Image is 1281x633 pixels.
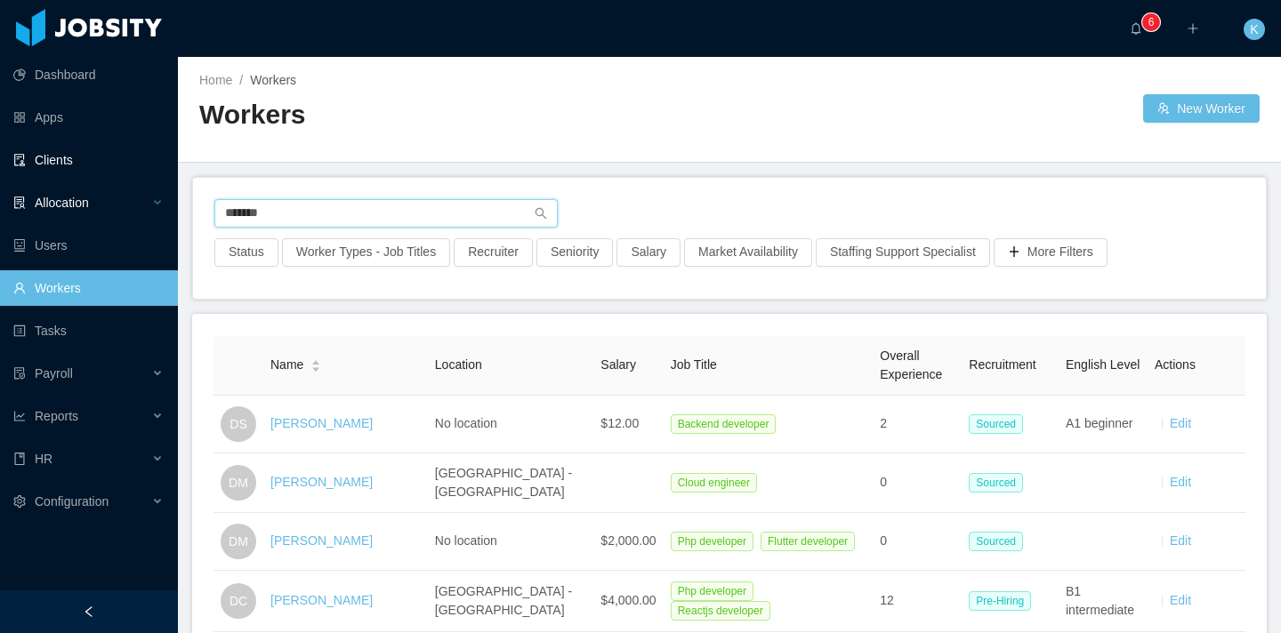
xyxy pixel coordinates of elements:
[13,495,26,508] i: icon: setting
[1130,22,1142,35] i: icon: bell
[13,270,164,306] a: icon: userWorkers
[873,513,962,571] td: 0
[13,196,26,209] i: icon: solution
[873,571,962,632] td: 12
[428,571,594,632] td: [GEOGRAPHIC_DATA] - [GEOGRAPHIC_DATA]
[13,410,26,422] i: icon: line-chart
[873,453,962,513] td: 0
[13,453,26,465] i: icon: book
[310,357,321,370] div: Sort
[270,533,373,548] a: [PERSON_NAME]
[428,513,594,571] td: No location
[880,349,942,381] span: Overall Experience
[454,238,533,267] button: Recruiter
[536,238,613,267] button: Seniority
[35,452,52,466] span: HR
[671,532,753,551] span: Php developer
[428,453,594,513] td: [GEOGRAPHIC_DATA] - [GEOGRAPHIC_DATA]
[35,409,78,423] span: Reports
[671,473,757,493] span: Cloud engineer
[13,57,164,92] a: icon: pie-chartDashboard
[969,416,1030,430] a: Sourced
[816,238,990,267] button: Staffing Support Specialist
[199,97,729,133] h2: Workers
[969,473,1023,493] span: Sourced
[616,238,681,267] button: Salary
[230,583,247,619] span: DC
[229,524,248,559] span: DM
[1170,533,1191,548] a: Edit
[873,396,962,453] td: 2
[671,581,753,601] span: Php developer
[1059,571,1148,632] td: B1 intermediate
[311,365,321,370] i: icon: caret-down
[969,475,1030,489] a: Sourced
[1059,396,1148,453] td: A1 beginner
[214,238,278,267] button: Status
[13,367,26,380] i: icon: file-protect
[435,357,482,372] span: Location
[270,475,373,489] a: [PERSON_NAME]
[1250,19,1258,40] span: K
[1187,22,1199,35] i: icon: plus
[230,406,246,442] span: DS
[1143,94,1260,123] button: icon: usergroup-addNew Worker
[1170,593,1191,607] a: Edit
[35,196,89,210] span: Allocation
[600,416,639,430] span: $12.00
[761,532,855,551] span: Flutter developer
[600,357,636,372] span: Salary
[13,228,164,263] a: icon: robotUsers
[671,414,777,434] span: Backend developer
[600,593,656,607] span: $4,000.00
[969,533,1030,548] a: Sourced
[1066,357,1140,372] span: English Level
[671,601,770,621] span: Reactjs developer
[994,238,1108,267] button: icon: plusMore Filters
[199,73,232,87] a: Home
[969,591,1031,611] span: Pre-Hiring
[270,416,373,430] a: [PERSON_NAME]
[1170,416,1191,430] a: Edit
[671,357,717,372] span: Job Title
[270,593,373,607] a: [PERSON_NAME]
[1155,357,1196,372] span: Actions
[13,100,164,135] a: icon: appstoreApps
[684,238,812,267] button: Market Availability
[229,465,248,501] span: DM
[250,73,296,87] span: Workers
[969,414,1023,434] span: Sourced
[270,356,303,374] span: Name
[1148,13,1155,31] p: 6
[428,396,594,453] td: No location
[535,207,547,220] i: icon: search
[1142,13,1160,31] sup: 6
[13,142,164,178] a: icon: auditClients
[1170,475,1191,489] a: Edit
[969,532,1023,551] span: Sourced
[239,73,243,87] span: /
[13,313,164,349] a: icon: profileTasks
[311,358,321,364] i: icon: caret-up
[969,593,1038,607] a: Pre-Hiring
[969,357,1035,372] span: Recruitment
[35,366,73,381] span: Payroll
[282,238,450,267] button: Worker Types - Job Titles
[35,494,109,509] span: Configuration
[600,533,656,548] span: $2,000.00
